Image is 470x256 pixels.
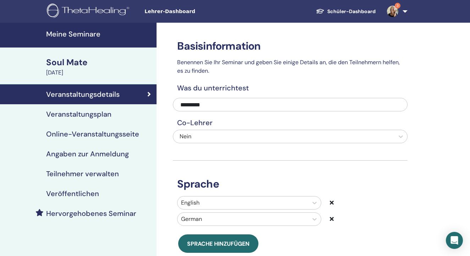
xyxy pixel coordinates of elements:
[316,8,324,14] img: graduation-cap-white.svg
[173,118,408,127] h4: Co-Lehrer
[46,169,119,178] h4: Teilnehmer verwalten
[46,90,120,99] h4: Veranstaltungsdetails
[46,189,99,198] h4: Veröffentlichen
[46,68,152,77] div: [DATE]
[144,8,251,15] span: Lehrer-Dashboard
[173,178,408,190] h3: Sprache
[310,5,381,18] a: Schüler-Dashboard
[47,4,132,20] img: logo.png
[173,58,408,75] p: Benennen Sie Ihr Seminar und geben Sie einige Details an, die den Teilnehmern helfen, es zu finden.
[46,110,111,118] h4: Veranstaltungsplan
[46,30,152,38] h4: Meine Seminare
[46,209,136,218] h4: Hervorgehobenes Seminar
[173,40,408,52] h3: Basisinformation
[395,3,400,9] span: 3
[178,234,258,253] button: Sprache hinzufügen
[387,6,398,17] img: default.jpg
[42,56,157,77] a: Soul Mate[DATE]
[46,130,139,138] h4: Online-Veranstaltungsseite
[180,133,191,140] span: Nein
[446,232,463,249] div: Open Intercom Messenger
[173,84,408,92] h4: Was du unterrichtest
[187,240,250,247] span: Sprache hinzufügen
[46,150,129,158] h4: Angaben zur Anmeldung
[46,56,152,68] div: Soul Mate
